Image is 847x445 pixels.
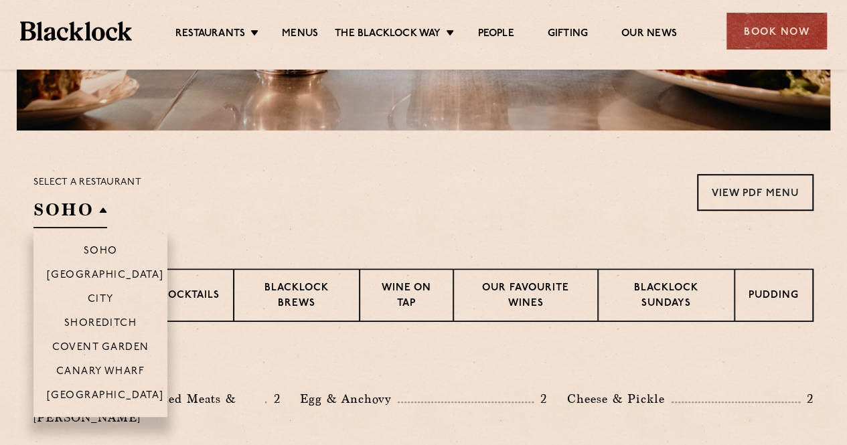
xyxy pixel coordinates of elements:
[374,281,439,313] p: Wine on Tap
[20,21,132,40] img: BL_Textured_Logo-footer-cropped.svg
[477,27,514,42] a: People
[33,198,107,228] h2: SOHO
[749,288,799,305] p: Pudding
[33,174,141,191] p: Select a restaurant
[697,174,814,211] a: View PDF Menu
[47,270,164,283] p: [GEOGRAPHIC_DATA]
[56,366,145,379] p: Canary Wharf
[548,27,588,42] a: Gifting
[160,288,220,305] p: Cocktails
[467,281,583,313] p: Our favourite wines
[175,27,245,42] a: Restaurants
[726,13,827,50] div: Book Now
[84,246,118,259] p: Soho
[534,390,547,408] p: 2
[335,27,441,42] a: The Blacklock Way
[300,389,398,408] p: Egg & Anchovy
[800,390,814,408] p: 2
[52,342,149,355] p: Covent Garden
[282,27,318,42] a: Menus
[64,318,137,331] p: Shoreditch
[47,390,164,404] p: [GEOGRAPHIC_DATA]
[567,389,672,408] p: Cheese & Pickle
[88,294,114,307] p: City
[266,390,280,408] p: 2
[33,355,814,373] h3: Pre Chop Bites
[612,281,720,313] p: Blacklock Sundays
[621,27,677,42] a: Our News
[248,281,345,313] p: Blacklock Brews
